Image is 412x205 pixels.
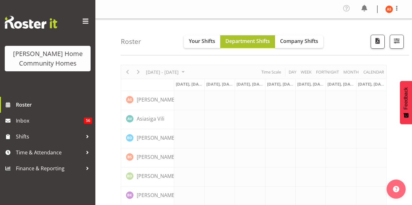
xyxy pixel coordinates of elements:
[280,38,318,45] span: Company Shifts
[84,117,92,124] span: 56
[390,35,404,49] button: Filter Shifts
[400,81,412,124] button: Feedback - Show survey
[5,16,57,29] img: Rosterit website logo
[393,186,399,192] img: help-xxl-2.png
[121,38,141,45] h4: Roster
[11,49,84,68] div: [PERSON_NAME] Home Community Homes
[371,35,385,49] button: Download a PDF of the roster according to the set date range.
[16,116,84,125] span: Inbox
[220,35,275,48] button: Department Shifts
[189,38,215,45] span: Your Shifts
[385,5,393,13] img: arshdeep-singh8536.jpg
[16,148,83,157] span: Time & Attendance
[16,132,83,141] span: Shifts
[16,164,83,173] span: Finance & Reporting
[225,38,270,45] span: Department Shifts
[275,35,323,48] button: Company Shifts
[403,87,409,110] span: Feedback
[184,35,220,48] button: Your Shifts
[16,100,92,110] span: Roster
